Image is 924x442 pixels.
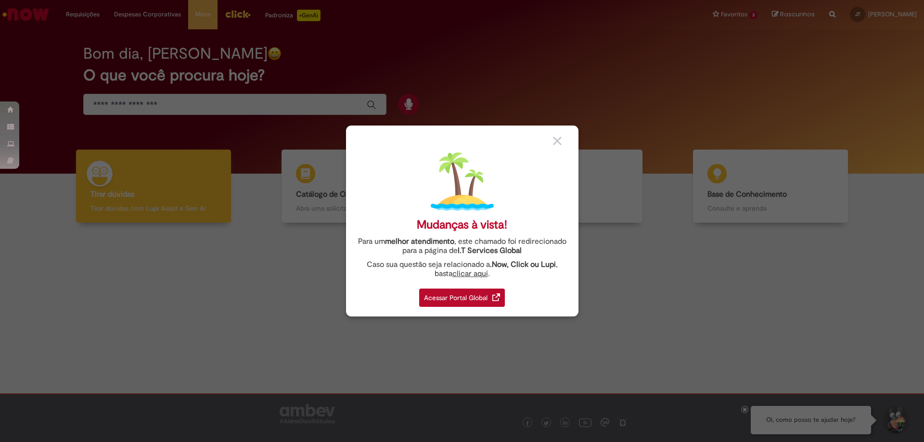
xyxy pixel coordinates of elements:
strong: .Now, Click ou Lupi [490,260,556,269]
div: Acessar Portal Global [419,289,505,307]
img: island.png [431,150,494,213]
strong: melhor atendimento [385,237,454,246]
img: redirect_link.png [492,293,500,301]
div: Mudanças à vista! [417,218,507,232]
div: Para um , este chamado foi redirecionado para a página de [353,237,571,255]
a: clicar aqui [452,264,488,278]
a: Acessar Portal Global [419,283,505,307]
div: Caso sua questão seja relacionado a , basta . [353,260,571,278]
a: I.T Services Global [458,240,522,255]
img: close_button_grey.png [553,137,562,145]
